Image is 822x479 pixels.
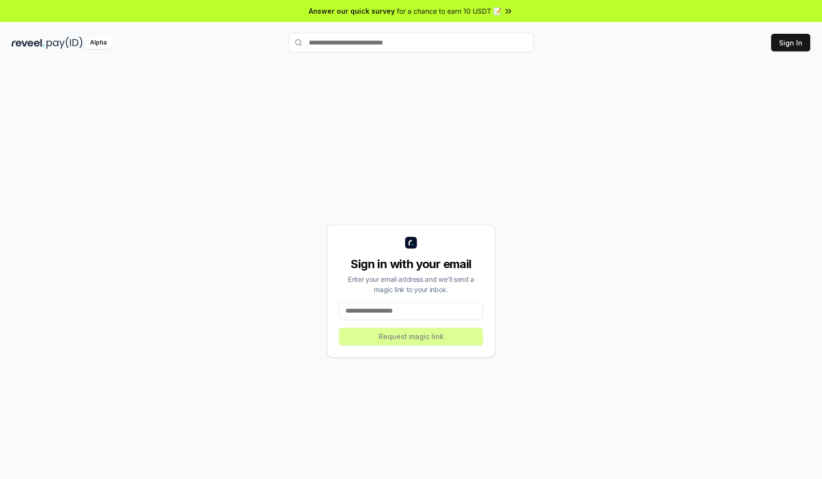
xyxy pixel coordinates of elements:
[339,274,483,295] div: Enter your email address and we’ll send a magic link to your inbox.
[12,37,45,49] img: reveel_dark
[339,256,483,272] div: Sign in with your email
[397,6,502,16] span: for a chance to earn 10 USDT 📝
[309,6,395,16] span: Answer our quick survey
[46,37,83,49] img: pay_id
[85,37,112,49] div: Alpha
[405,237,417,249] img: logo_small
[771,34,810,51] button: Sign In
